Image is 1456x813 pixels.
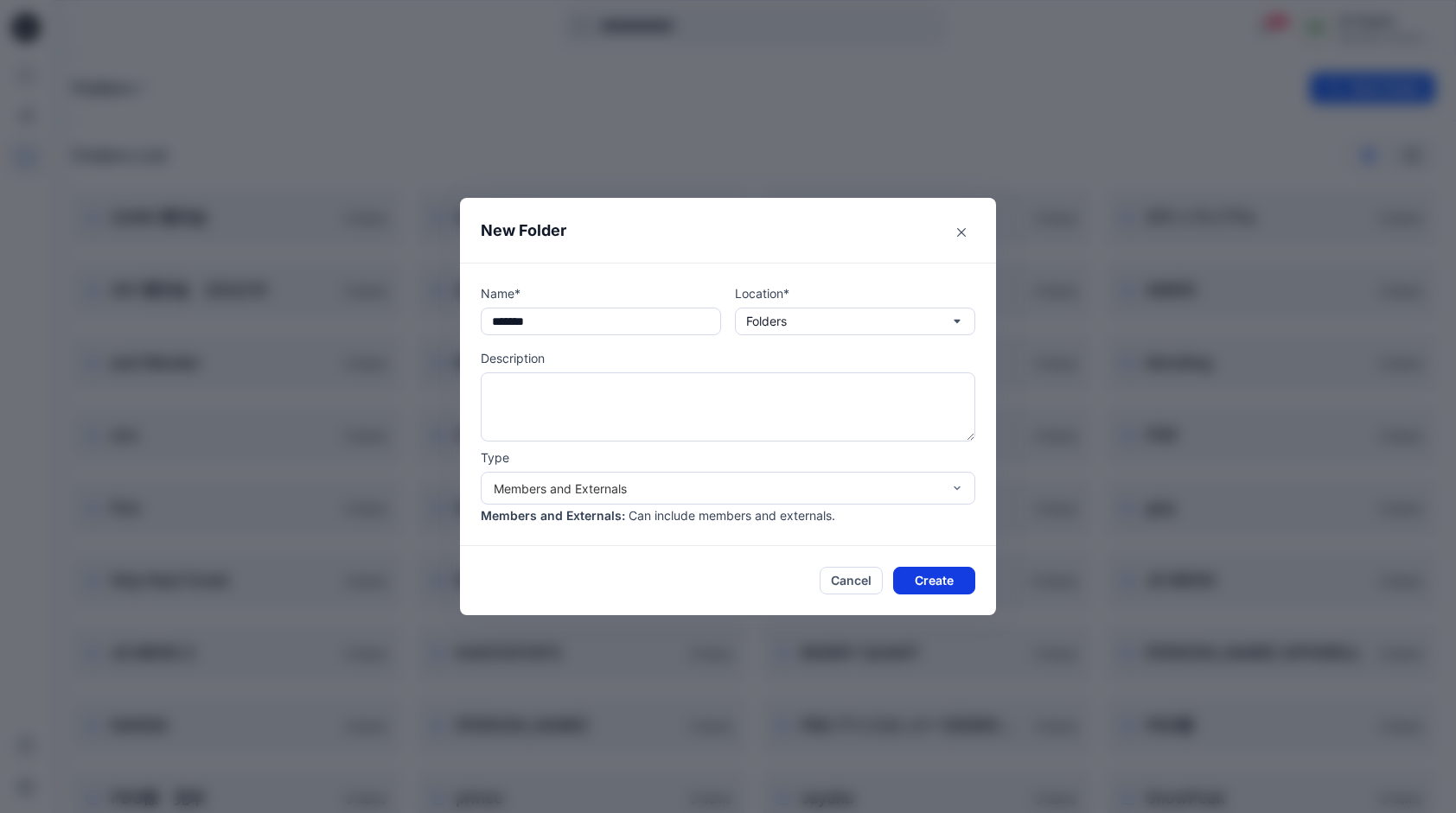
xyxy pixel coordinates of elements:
[481,349,975,367] p: Description
[629,506,835,524] p: Can include members and externals.
[494,480,942,498] div: Members and Externals
[481,284,721,302] p: Name*
[735,308,975,335] button: Folders
[893,567,975,594] button: Create
[460,198,996,263] header: New Folder
[746,312,787,331] p: Folders
[735,284,975,302] p: Location*
[481,506,625,524] p: Members and Externals :
[820,567,883,594] button: Cancel
[948,219,975,246] button: Close
[481,448,975,467] p: Type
